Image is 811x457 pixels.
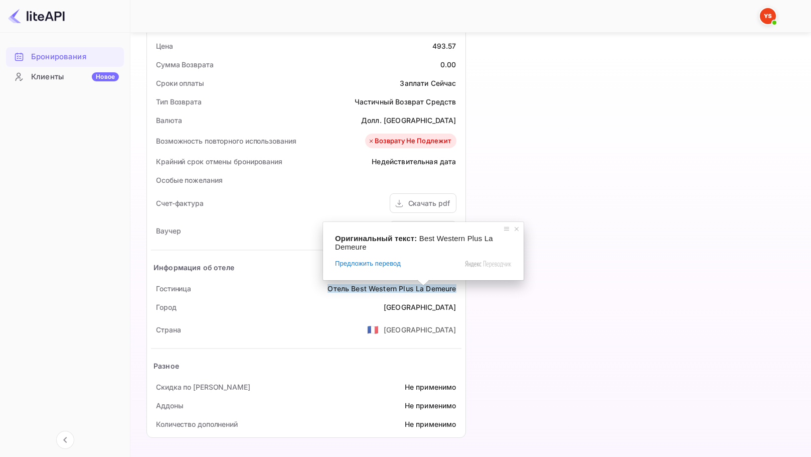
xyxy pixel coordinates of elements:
[335,259,401,268] span: Предложить перевод
[432,41,456,51] div: 493.57
[156,137,296,145] ya-tr-span: Возможность повторного использования
[156,157,282,166] ya-tr-span: Крайний срок отмены бронирования
[56,431,74,449] button: Свернуть навигацию
[6,67,124,87] div: КлиентыНовое
[156,303,177,311] ya-tr-span: Город
[405,400,456,411] div: Не применимо
[760,8,776,24] img: Служба Поддержки Яндекса
[335,234,495,251] span: Best Western Plus La Demeure
[355,97,456,106] ya-tr-span: Частичный Возврат Средств
[31,51,86,63] ya-tr-span: Бронирования
[405,383,456,391] ya-tr-span: Не применимо
[156,176,222,184] ya-tr-span: Особые пожелания
[156,116,182,125] ya-tr-span: Валюта
[367,320,379,338] span: США
[96,73,115,80] ya-tr-span: Новое
[156,226,181,235] ya-tr-span: Ваучер
[384,303,456,311] ya-tr-span: [GEOGRAPHIC_DATA]
[6,47,124,67] div: Бронирования
[328,283,456,294] a: Отель Best Western Plus La Demeure
[156,420,238,428] ya-tr-span: Количество дополнений
[328,284,456,293] ya-tr-span: Отель Best Western Plus La Demeure
[31,71,64,83] ya-tr-span: Клиенты
[335,234,417,243] span: Оригинальный текст:
[400,79,456,87] ya-tr-span: Заплати Сейчас
[153,263,234,272] ya-tr-span: Информация об отеле
[156,60,214,69] ya-tr-span: Сумма Возврата
[156,199,204,207] ya-tr-span: Счет-фактура
[156,79,204,87] ya-tr-span: Сроки оплаты
[156,97,202,106] ya-tr-span: Тип Возврата
[153,362,179,370] ya-tr-span: Разное
[440,59,456,70] div: 0.00
[156,42,173,50] ya-tr-span: Цена
[384,325,456,334] ya-tr-span: [GEOGRAPHIC_DATA]
[367,324,379,335] ya-tr-span: 🇫🇷
[156,284,191,293] ya-tr-span: Гостиница
[375,136,451,146] ya-tr-span: Возврату не подлежит
[8,8,65,24] img: Логотип LiteAPI
[6,67,124,86] a: КлиентыНовое
[156,325,181,334] ya-tr-span: Страна
[372,157,456,166] ya-tr-span: Недействительная дата
[156,401,183,410] ya-tr-span: Аддоны
[405,419,456,429] div: Не применимо
[6,47,124,66] a: Бронирования
[408,199,450,207] ya-tr-span: Скачать pdf
[156,383,250,391] ya-tr-span: Скидка по [PERSON_NAME]
[361,116,456,125] ya-tr-span: Долл. [GEOGRAPHIC_DATA]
